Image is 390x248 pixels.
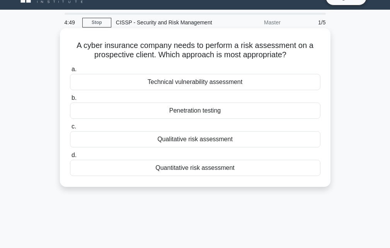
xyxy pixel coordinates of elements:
div: 4:49 [60,15,82,30]
h5: A cyber insurance company needs to perform a risk assessment on a prospective client. Which appro... [69,41,321,60]
div: Technical vulnerability assessment [70,74,320,90]
div: Penetration testing [70,103,320,119]
span: c. [72,123,76,130]
span: b. [72,94,77,101]
div: Qualitative risk assessment [70,131,320,147]
div: CISSP - Security and Risk Management [111,15,218,30]
div: 1/5 [285,15,330,30]
span: d. [72,152,77,158]
div: Master [218,15,285,30]
span: a. [72,66,77,72]
div: Quantitative risk assessment [70,160,320,176]
a: Stop [82,18,111,27]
